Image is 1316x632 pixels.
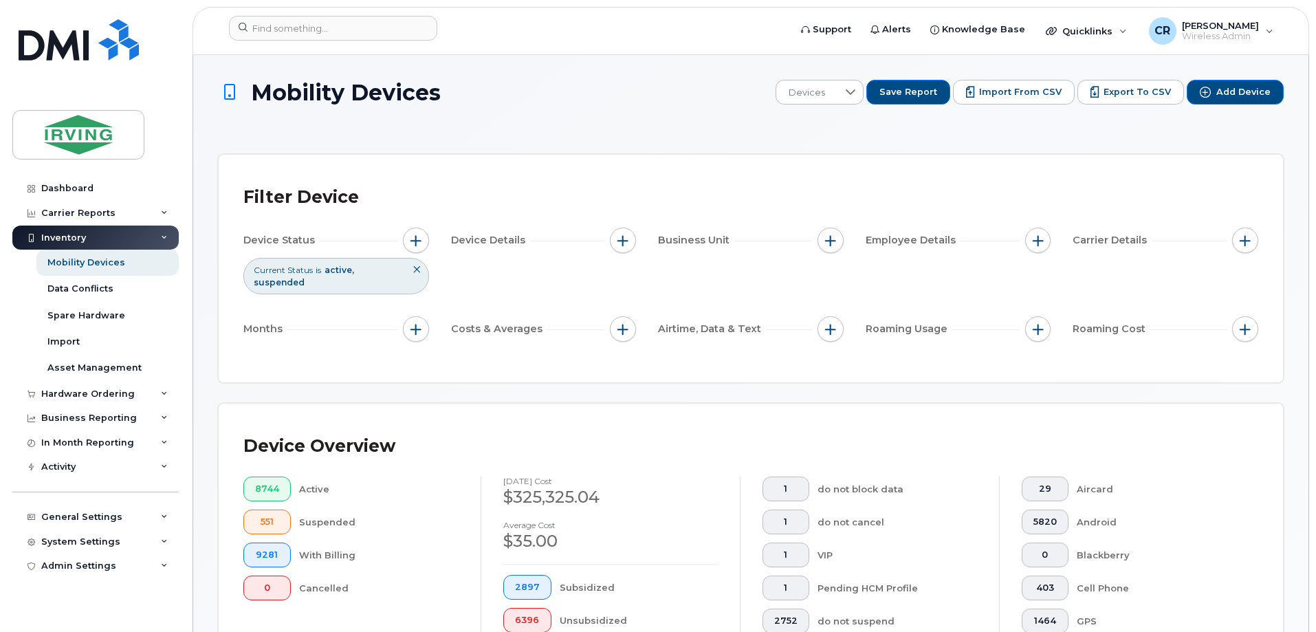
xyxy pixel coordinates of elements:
span: active [325,265,354,275]
button: 1 [763,576,809,600]
button: Import from CSV [953,80,1075,105]
button: 5820 [1022,510,1068,534]
span: 0 [255,582,279,593]
button: 0 [243,576,291,600]
div: Cell Phone [1077,576,1237,600]
span: 1 [774,483,798,494]
span: 1 [774,582,798,593]
button: 1 [763,543,809,567]
span: Roaming Usage [866,322,952,336]
button: 1 [763,510,809,534]
div: VIP [818,543,978,567]
div: Blackberry [1077,543,1237,567]
div: Subsidized [560,575,719,600]
div: With Billing [299,543,459,567]
span: is [316,264,321,276]
span: Device Details [451,233,529,248]
span: Carrier Details [1073,233,1151,248]
button: 2897 [503,575,551,600]
div: $35.00 [503,530,718,553]
span: Business Unit [658,233,734,248]
span: Import from CSV [979,86,1062,98]
span: 0 [1033,549,1057,560]
button: 551 [243,510,291,534]
span: 2752 [774,615,798,626]
div: $325,325.04 [503,486,718,509]
span: Months [243,322,287,336]
div: Pending HCM Profile [818,576,978,600]
span: Current Status [254,264,313,276]
div: Android [1077,510,1237,534]
span: Save Report [879,86,937,98]
button: 0 [1022,543,1068,567]
h4: [DATE] cost [503,477,718,486]
span: Costs & Averages [451,322,547,336]
button: 9281 [243,543,291,567]
span: Mobility Devices [251,80,441,105]
span: 1 [774,549,798,560]
span: 1 [774,516,798,527]
span: 29 [1033,483,1057,494]
button: 403 [1022,576,1068,600]
button: Add Device [1187,80,1284,105]
span: Devices [776,80,837,105]
div: Active [299,477,459,501]
span: 9281 [255,549,279,560]
span: 551 [255,516,279,527]
span: 8744 [255,483,279,494]
span: suspended [254,277,305,287]
span: Airtime, Data & Text [658,322,765,336]
span: 5820 [1033,516,1057,527]
span: Roaming Cost [1073,322,1150,336]
div: Cancelled [299,576,459,600]
h4: Average cost [503,521,718,530]
div: do not cancel [818,510,978,534]
button: Export to CSV [1077,80,1184,105]
div: Device Overview [243,428,395,464]
span: 6396 [515,615,540,626]
div: do not block data [818,477,978,501]
span: Device Status [243,233,319,248]
div: Aircard [1077,477,1237,501]
div: Filter Device [243,179,359,215]
button: 8744 [243,477,291,501]
span: Export to CSV [1104,86,1171,98]
button: 29 [1022,477,1068,501]
div: Suspended [299,510,459,534]
button: 1 [763,477,809,501]
button: Save Report [866,80,950,105]
span: Add Device [1216,86,1271,98]
span: 2897 [515,582,540,593]
span: 403 [1033,582,1057,593]
span: Employee Details [866,233,960,248]
span: 1464 [1033,615,1057,626]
